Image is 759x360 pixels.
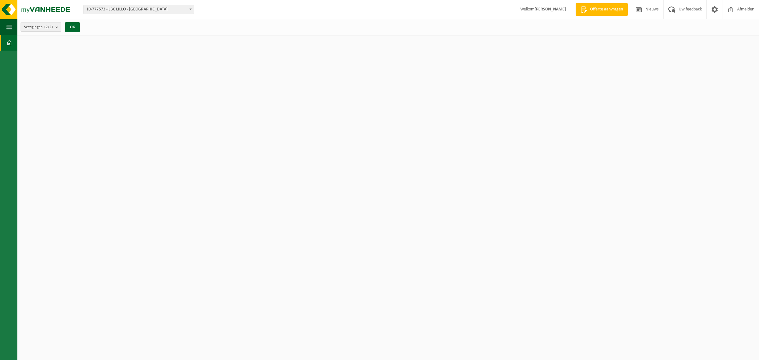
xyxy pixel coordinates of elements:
a: Offerte aanvragen [576,3,628,16]
span: Offerte aanvragen [589,6,625,13]
count: (2/2) [44,25,53,29]
span: Vestigingen [24,22,53,32]
button: Vestigingen(2/2) [21,22,61,32]
span: 10-777573 - LBC LILLO - ANTWERPEN [84,5,194,14]
strong: [PERSON_NAME] [534,7,566,12]
button: OK [65,22,80,32]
